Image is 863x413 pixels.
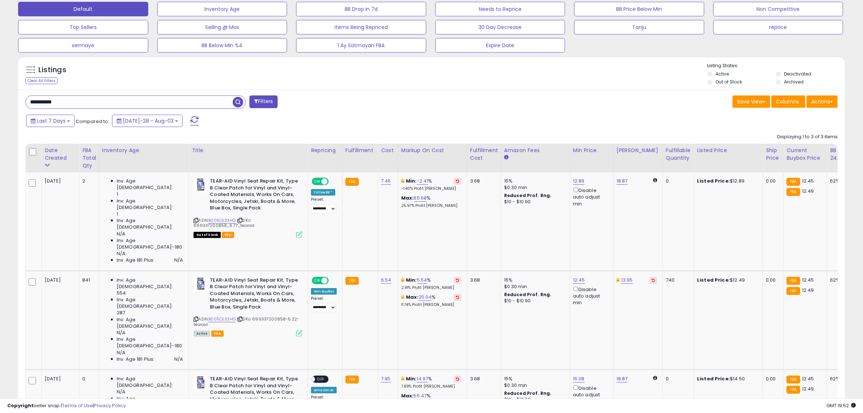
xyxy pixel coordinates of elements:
span: Inv. Age [DEMOGRAPHIC_DATA]: [117,297,183,310]
div: seller snap | | [7,402,126,409]
b: Min: [406,177,417,184]
label: Deactivated [784,71,811,77]
div: $0.30 min [504,184,564,191]
div: 15% [504,376,564,382]
p: -1.40% Profit [PERSON_NAME] [401,186,461,191]
span: OFF [328,277,339,283]
a: 12.45 [573,277,585,284]
div: % [401,195,461,208]
button: Selling @ Max [157,20,287,34]
div: Win BuyBox [311,288,337,295]
button: reprice [713,20,843,34]
span: FBA [211,331,224,337]
a: B005CE33HG [208,217,236,224]
div: $0.30 min [504,382,564,389]
i: Revert to store-level Max Markup [456,295,459,299]
div: Cost [381,147,395,154]
label: Active [715,71,729,77]
div: Min Price [573,147,610,154]
div: % [401,294,461,307]
a: 25.04 [419,294,432,301]
b: TEAR-AID Vinyl Seat Repair Kit, Type B Clear Patch for Vinyl and Vinyl-Coated Materials, Works On... [210,277,298,312]
strong: Copyright [7,402,34,409]
img: 513yXt3I8JL._SL40_.jpg [194,376,208,390]
button: 1 Ay Satmayan FBA [296,38,426,53]
span: 12.49 [802,385,814,392]
span: Inv. Age [DEMOGRAPHIC_DATA]: [117,396,183,409]
div: Fulfillable Quantity [666,147,691,162]
img: 513yXt3I8JL._SL40_.jpg [194,277,208,291]
div: 3.68 [470,277,495,283]
button: Actions [806,95,838,108]
label: Archived [784,79,804,85]
small: FBA [787,188,800,196]
p: 7.89% Profit [PERSON_NAME] [401,384,461,389]
span: Inv. Age 181 Plus: [117,257,155,263]
a: 55.47 [414,392,427,400]
span: Inv. Age [DEMOGRAPHIC_DATA]: [117,277,183,290]
button: Default [18,2,148,16]
button: Non Competitive [713,2,843,16]
i: Revert to store-level Min Markup [456,278,459,282]
div: ASIN: [194,178,302,237]
span: 2025-08-11 19:52 GMT [826,402,856,409]
b: Max: [401,392,414,399]
span: N/A [117,231,125,237]
span: All listings currently available for purchase on Amazon [194,331,210,337]
small: FBA [787,287,800,295]
button: 30 Day Decrease [435,20,565,34]
div: 841 [82,277,94,283]
span: N/A [117,349,125,356]
div: Disable auto adjust min [573,186,608,207]
div: Listed Price [697,147,760,154]
div: Clear All Filters [25,77,58,84]
div: [DATE] [45,376,74,382]
div: 2 [82,178,94,184]
div: [PERSON_NAME] [617,147,660,154]
span: 1 [117,211,118,217]
a: 13.95 [621,277,633,284]
a: 15.08 [573,375,585,383]
b: Listed Price: [697,177,730,184]
a: 5.54 [417,277,427,284]
span: Columns [776,98,799,105]
span: [DATE]-28 - Aug-03 [123,117,174,124]
div: [DATE] [45,178,74,184]
div: Displaying 1 to 3 of 3 items [777,134,838,140]
div: Date Created [45,147,76,162]
small: FBA [787,386,800,394]
div: $10 - $10.90 [504,199,564,205]
a: 65.68 [414,195,427,202]
span: Inv. Age [DEMOGRAPHIC_DATA]: [117,376,183,389]
div: Disable auto adjust min [573,384,608,405]
span: Inv. Age 181 Plus: [117,356,155,363]
a: -2.41 [417,177,428,185]
b: Max: [401,195,414,201]
span: Inv. Age [DEMOGRAPHIC_DATA]: [117,178,183,191]
th: The percentage added to the cost of goods (COGS) that forms the calculator for Min & Max prices. [398,144,467,172]
button: Expire Date [435,38,565,53]
div: 0.00 [766,376,778,382]
button: Inventory Age [157,2,287,16]
div: Amazon AI [311,387,336,393]
a: Privacy Policy [94,402,126,409]
a: 7.95 [381,375,391,383]
button: BB Below Min %4 [157,38,287,53]
div: FBA Total Qty [82,147,96,169]
div: Fulfillment [345,147,375,154]
button: BB Price Below Min [574,2,704,16]
div: Repricing [311,147,339,154]
p: Listing States: [708,62,845,69]
div: $12.49 [697,277,757,283]
small: Amazon Fees. [504,154,509,161]
i: This overrides the store level min markup for this listing [401,278,404,282]
div: 15% [504,277,564,283]
div: 0.00 [766,277,778,283]
span: 12.45 [802,177,814,184]
i: This overrides the store level max markup for this listing [401,295,404,299]
p: 25.97% Profit [PERSON_NAME] [401,203,461,208]
div: $0.30 min [504,283,564,290]
b: TEAR-AID Vinyl Seat Repair Kit, Type B Clear Patch for Vinyl and Vinyl-Coated Materials, Works On... [210,178,298,213]
small: FBA [345,376,359,384]
span: 12.49 [802,188,814,195]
